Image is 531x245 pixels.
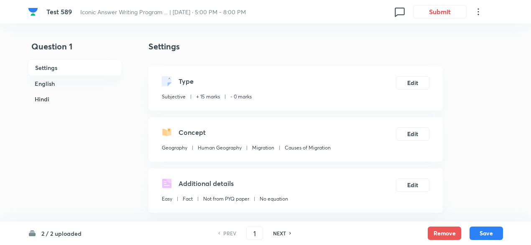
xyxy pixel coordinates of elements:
p: + 15 marks [196,93,220,101]
h5: Type [179,76,194,86]
h6: PREV [223,230,236,237]
img: questionType.svg [162,76,172,86]
button: Submit [413,5,467,18]
p: Not from PYQ paper [203,195,249,203]
p: - 0 marks [230,93,252,101]
h6: English [28,76,122,91]
p: Causes of Migration [285,144,331,152]
p: Easy [162,195,172,203]
h5: Concept [179,127,206,137]
img: Company Logo [28,7,38,17]
p: No equation [260,195,288,203]
img: questionDetails.svg [162,178,172,188]
p: Fact [183,195,193,203]
p: Geography [162,144,187,152]
h6: Settings [28,59,122,76]
button: Edit [396,178,429,192]
h6: 2 / 2 uploaded [41,229,82,238]
p: Migration [252,144,274,152]
img: questionConcept.svg [162,127,172,137]
button: Remove [428,227,461,240]
button: Edit [396,76,429,90]
h6: NEXT [273,230,286,237]
p: Human Geography [198,144,242,152]
span: Test 589 [46,7,72,16]
span: Iconic Answer Writing Program ... | [DATE] · 5:00 PM - 8:00 PM [80,8,246,16]
button: Save [470,227,503,240]
h6: Hindi [28,91,122,107]
h4: Settings [148,40,443,53]
button: Edit [396,127,429,141]
p: Subjective [162,93,186,101]
a: Company Logo [28,7,40,17]
h4: Question 1 [28,40,122,59]
h5: Additional details [179,178,234,188]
